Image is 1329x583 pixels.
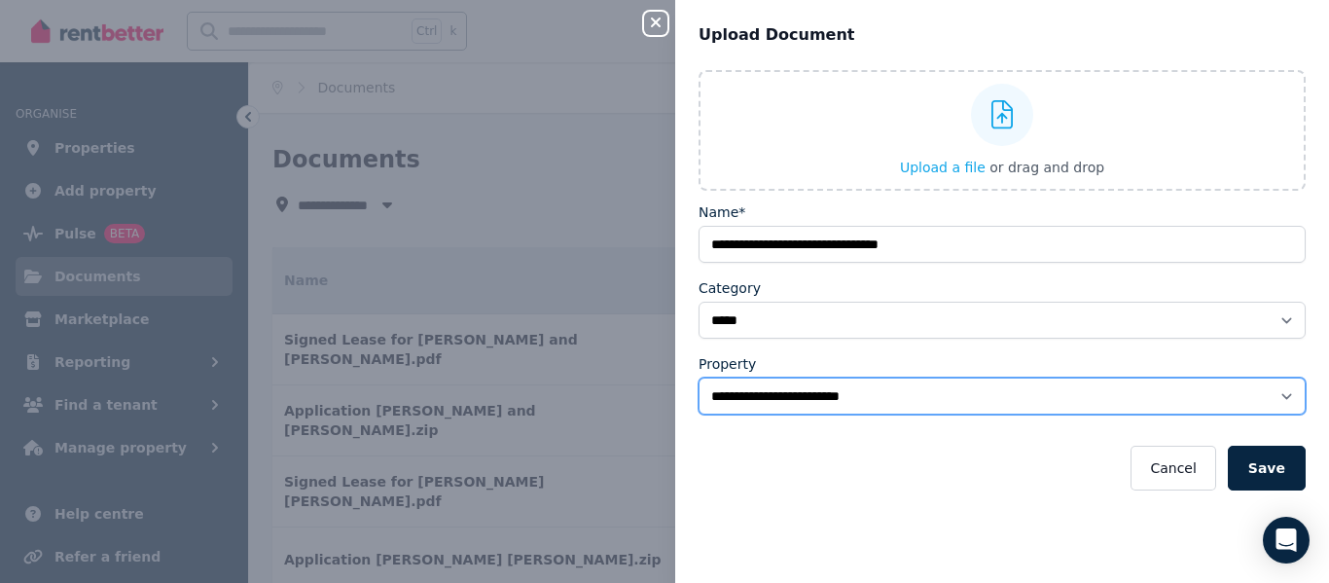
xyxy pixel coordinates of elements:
label: Name* [699,202,745,222]
button: Save [1228,446,1306,491]
button: Upload a file or drag and drop [900,158,1104,177]
span: or drag and drop [989,160,1104,175]
label: Property [699,354,756,374]
label: Category [699,278,761,298]
span: Upload Document [699,23,854,47]
div: Open Intercom Messenger [1263,517,1310,564]
span: Upload a file [900,160,986,175]
button: Cancel [1131,446,1215,491]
